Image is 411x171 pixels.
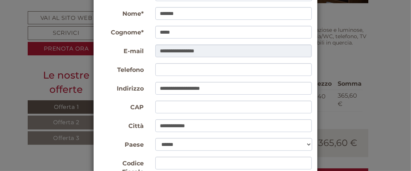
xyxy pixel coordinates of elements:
div: [GEOGRAPHIC_DATA] [11,22,125,28]
div: Buon giorno, come possiamo aiutarla? [6,20,129,43]
label: Nome* [94,7,150,18]
label: Paese [94,138,150,149]
label: Città [94,119,150,131]
label: Telefono [94,63,150,74]
small: 13:45 [11,36,125,42]
label: Cognome* [94,26,150,37]
label: E-mail [94,45,150,56]
div: [DATE] [105,6,134,18]
label: Indirizzo [94,82,150,93]
label: CAP [94,101,150,112]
